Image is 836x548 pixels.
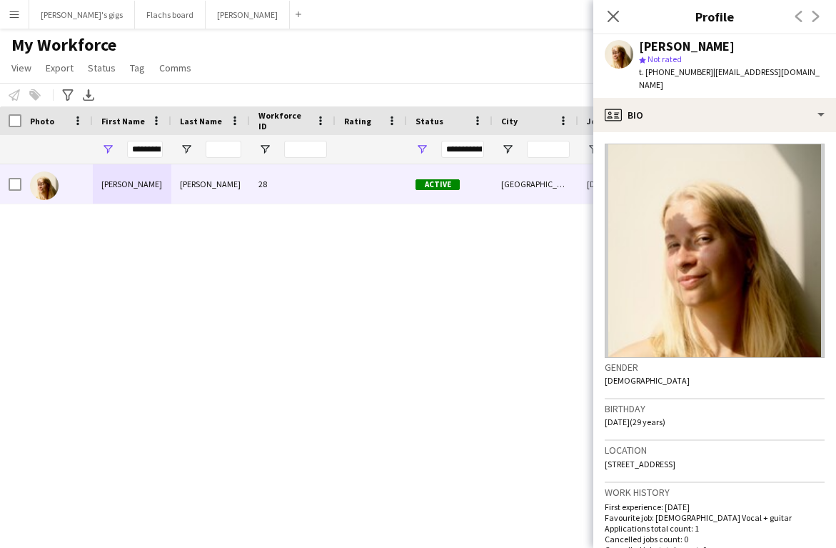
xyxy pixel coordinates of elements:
[101,116,145,126] span: First Name
[206,141,241,158] input: Last Name Filter Input
[605,361,825,374] h3: Gender
[30,116,54,126] span: Photo
[605,502,825,512] p: First experience: [DATE]
[605,459,675,469] span: [STREET_ADDRESS]
[501,116,518,126] span: City
[605,444,825,457] h3: Location
[593,7,836,26] h3: Profile
[30,171,59,200] img: Stephanie Meincke
[639,66,820,90] span: | [EMAIL_ADDRESS][DOMAIN_NAME]
[250,164,336,204] div: 28
[29,1,135,29] button: [PERSON_NAME]'s gigs
[416,179,460,190] span: Active
[130,61,145,74] span: Tag
[206,1,290,29] button: [PERSON_NAME]
[124,59,151,77] a: Tag
[605,402,825,415] h3: Birthday
[80,86,97,104] app-action-btn: Export XLSX
[40,59,79,77] a: Export
[578,164,664,204] div: [DATE]
[605,512,825,523] p: Favourite job: [DEMOGRAPHIC_DATA] Vocal + guitar
[416,143,428,156] button: Open Filter Menu
[605,417,665,427] span: [DATE] (29 years)
[171,164,250,204] div: [PERSON_NAME]
[258,110,310,131] span: Workforce ID
[11,34,116,56] span: My Workforce
[180,143,193,156] button: Open Filter Menu
[46,61,74,74] span: Export
[605,534,825,544] p: Cancelled jobs count: 0
[159,61,191,74] span: Comms
[284,141,327,158] input: Workforce ID Filter Input
[605,486,825,499] h3: Work history
[648,54,682,64] span: Not rated
[88,61,116,74] span: Status
[587,143,600,156] button: Open Filter Menu
[180,116,222,126] span: Last Name
[127,141,163,158] input: First Name Filter Input
[11,61,31,74] span: View
[135,1,206,29] button: Flachs board
[59,86,76,104] app-action-btn: Advanced filters
[344,116,371,126] span: Rating
[153,59,197,77] a: Comms
[82,59,121,77] a: Status
[605,523,825,534] p: Applications total count: 1
[605,144,825,358] img: Crew avatar or photo
[258,143,271,156] button: Open Filter Menu
[93,164,171,204] div: [PERSON_NAME]
[605,375,690,386] span: [DEMOGRAPHIC_DATA]
[493,164,578,204] div: [GEOGRAPHIC_DATA]
[587,116,615,126] span: Joined
[416,116,443,126] span: Status
[527,141,570,158] input: City Filter Input
[593,98,836,132] div: Bio
[639,66,713,77] span: t. [PHONE_NUMBER]
[501,143,514,156] button: Open Filter Menu
[101,143,114,156] button: Open Filter Menu
[6,59,37,77] a: View
[639,40,735,53] div: [PERSON_NAME]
